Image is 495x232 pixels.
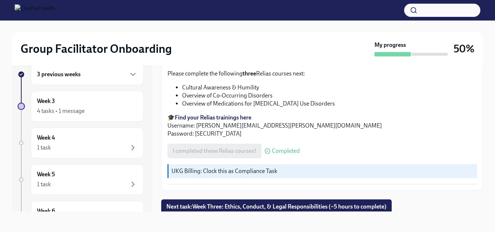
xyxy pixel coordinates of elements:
[171,167,474,175] p: UKG Billing: Clock this as Compliance Task
[37,207,55,215] h6: Week 6
[31,64,144,85] div: 3 previous weeks
[37,107,85,115] div: 4 tasks • 1 message
[175,114,251,121] a: Find your Relias trainings here
[18,128,144,158] a: Week 41 task
[37,134,55,142] h6: Week 4
[167,70,477,78] p: Please complete the following Relias courses next:
[161,199,392,214] button: Next task:Week Three: Ethics, Conduct, & Legal Responsibilities (~5 hours to complete)
[182,100,477,108] li: Overview of Medications for [MEDICAL_DATA] Use Disorders
[454,42,474,55] h3: 50%
[166,203,387,210] span: Next task : Week Three: Ethics, Conduct, & Legal Responsibilities (~5 hours to complete)
[374,41,406,49] strong: My progress
[182,92,477,100] li: Overview of Co-Occurring Disorders
[21,41,172,56] h2: Group Facilitator Onboarding
[37,97,55,105] h6: Week 3
[18,164,144,195] a: Week 51 task
[272,148,300,154] span: Completed
[243,70,256,77] strong: three
[167,114,477,138] p: 🎓 Username: [PERSON_NAME][EMAIL_ADDRESS][PERSON_NAME][DOMAIN_NAME] Password: [SECURITY_DATA]
[18,201,144,232] a: Week 6
[37,180,51,188] div: 1 task
[15,4,55,16] img: CharlieHealth
[37,170,55,178] h6: Week 5
[182,84,477,92] li: Cultural Awareness & Humility
[37,144,51,152] div: 1 task
[37,70,81,78] h6: 3 previous weeks
[18,91,144,122] a: Week 34 tasks • 1 message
